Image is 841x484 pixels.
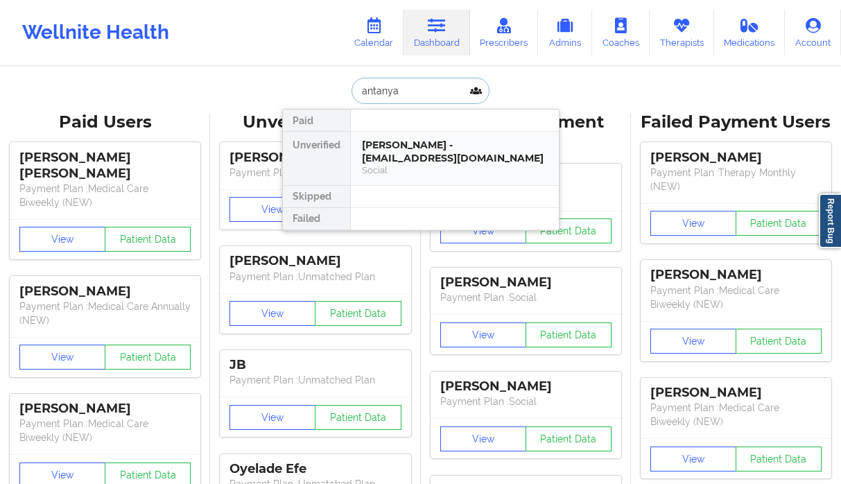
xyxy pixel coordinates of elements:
button: Patient Data [736,211,822,236]
p: Payment Plan : Unmatched Plan [229,270,401,284]
div: Social [362,164,548,176]
p: Payment Plan : Social [440,291,612,304]
a: Prescribers [470,10,539,55]
button: Patient Data [526,426,612,451]
div: JB [229,357,401,373]
div: Unverified [283,132,350,186]
div: [PERSON_NAME] [440,379,612,395]
button: View [229,301,315,326]
button: View [229,405,315,430]
button: Patient Data [105,227,191,252]
button: Patient Data [105,345,191,370]
p: Payment Plan : Therapy Monthly (NEW) [650,166,822,193]
a: Dashboard [404,10,470,55]
p: Payment Plan : Unmatched Plan [229,373,401,387]
button: View [440,322,526,347]
button: Patient Data [315,301,401,326]
a: Calendar [344,10,404,55]
div: Paid Users [10,112,200,133]
div: [PERSON_NAME] [229,253,401,269]
p: Payment Plan : Medical Care Annually (NEW) [19,300,191,327]
button: View [650,447,736,472]
button: View [19,227,105,252]
div: [PERSON_NAME] [19,284,191,300]
div: Skipped [283,186,350,208]
p: Payment Plan : Medical Care Biweekly (NEW) [19,417,191,444]
button: Patient Data [736,329,822,354]
button: View [19,345,105,370]
div: Paid [283,110,350,132]
p: Payment Plan : Social [440,395,612,408]
div: [PERSON_NAME] [19,401,191,417]
div: [PERSON_NAME] [PERSON_NAME] [19,150,191,182]
a: Medications [714,10,786,55]
div: [PERSON_NAME] [650,150,822,166]
div: [PERSON_NAME] - [EMAIL_ADDRESS][DOMAIN_NAME] [362,139,548,164]
button: View [440,218,526,243]
div: Failed [283,208,350,230]
button: Patient Data [315,405,401,430]
a: Admins [538,10,592,55]
p: Payment Plan : Medical Care Biweekly (NEW) [650,284,822,311]
a: Account [785,10,841,55]
p: Payment Plan : Medical Care Biweekly (NEW) [19,182,191,209]
button: Patient Data [526,218,612,243]
a: Report Bug [819,193,841,248]
div: [PERSON_NAME] [650,385,822,401]
div: Oyelade Efe [229,461,401,477]
button: View [229,197,315,222]
p: Payment Plan : Unmatched Plan [229,166,401,180]
div: [PERSON_NAME] [229,150,401,166]
p: Payment Plan : Medical Care Biweekly (NEW) [650,401,822,429]
button: Patient Data [526,322,612,347]
button: View [650,329,736,354]
div: Failed Payment Users [641,112,831,133]
div: [PERSON_NAME] [650,267,822,283]
a: Coaches [592,10,650,55]
button: Patient Data [736,447,822,472]
div: [PERSON_NAME] [440,275,612,291]
a: Therapists [650,10,714,55]
button: View [440,426,526,451]
button: View [650,211,736,236]
div: Unverified Users [220,112,410,133]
